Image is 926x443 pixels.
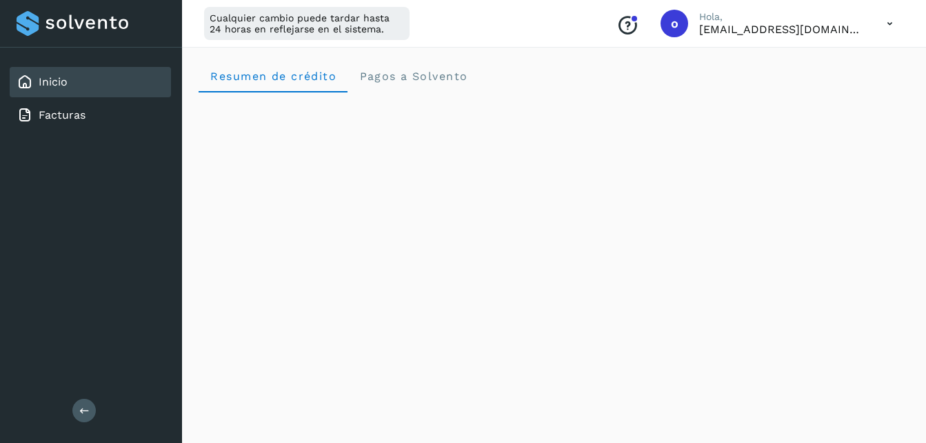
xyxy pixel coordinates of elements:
a: Facturas [39,108,85,121]
span: Pagos a Solvento [359,70,467,83]
p: ochavez@fralse.com [699,23,865,36]
div: Cualquier cambio puede tardar hasta 24 horas en reflejarse en el sistema. [204,7,410,40]
div: Inicio [10,67,171,97]
a: Inicio [39,75,68,88]
p: Hola, [699,11,865,23]
span: Resumen de crédito [210,70,336,83]
div: Facturas [10,100,171,130]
